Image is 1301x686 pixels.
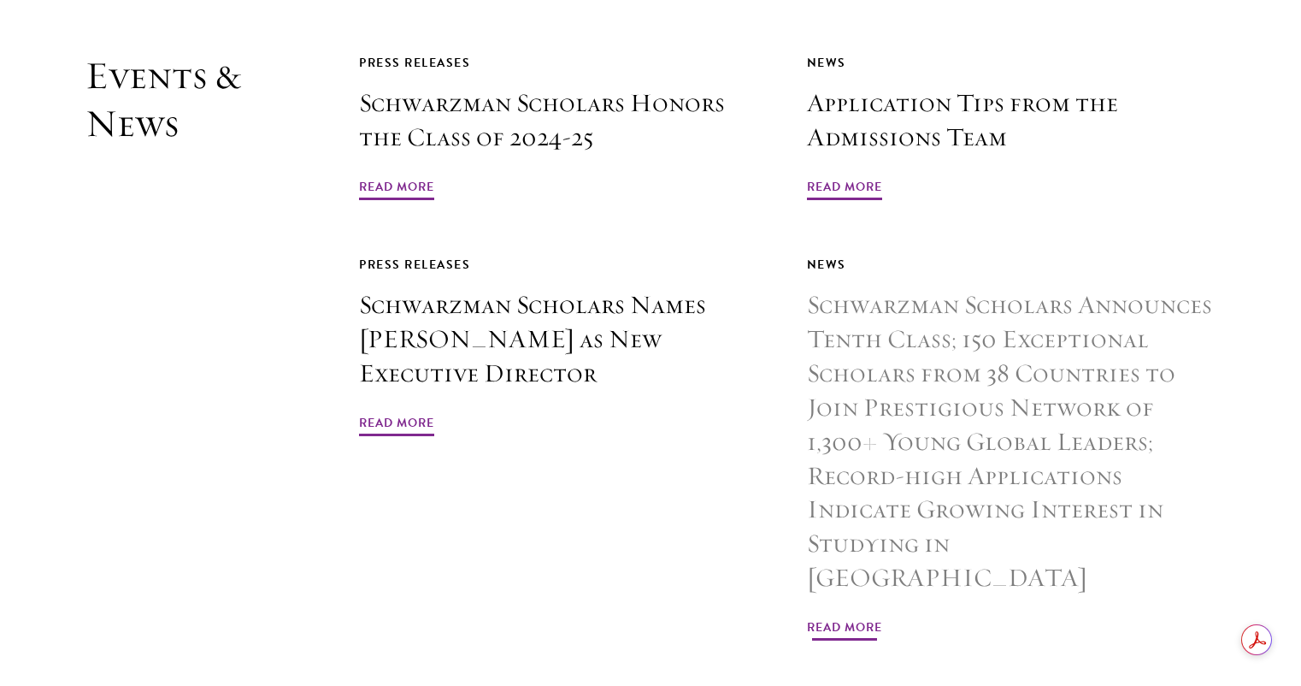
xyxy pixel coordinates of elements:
[359,288,768,391] h3: Schwarzman Scholars Names [PERSON_NAME] as New Executive Director
[359,52,768,203] a: Press Releases Schwarzman Scholars Honors the Class of 2024-25 Read More
[807,52,1216,74] div: News
[359,52,768,74] div: Press Releases
[807,86,1216,155] h3: Application Tips from the Admissions Team
[807,176,882,203] span: Read More
[359,254,768,275] div: Press Releases
[359,176,434,203] span: Read More
[359,254,768,439] a: Press Releases Schwarzman Scholars Names [PERSON_NAME] as New Executive Director Read More
[807,288,1216,595] h3: Schwarzman Scholars Announces Tenth Class; 150 Exceptional Scholars from 38 Countries to Join Pre...
[359,86,768,155] h3: Schwarzman Scholars Honors the Class of 2024-25
[807,617,882,643] span: Read More
[807,254,1216,643] a: News Schwarzman Scholars Announces Tenth Class; 150 Exceptional Scholars from 38 Countries to Joi...
[85,52,274,643] h2: Events & News
[807,254,1216,275] div: News
[807,52,1216,203] a: News Application Tips from the Admissions Team Read More
[359,412,434,439] span: Read More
